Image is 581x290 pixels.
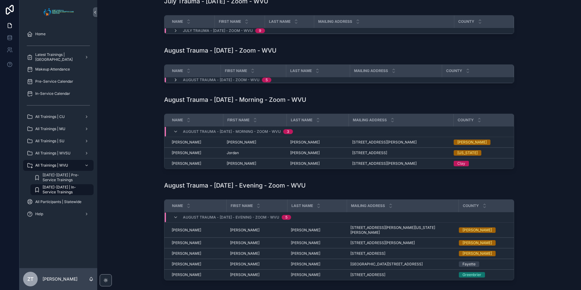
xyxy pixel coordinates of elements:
span: [STREET_ADDRESS][PERSON_NAME] [352,161,417,166]
span: [PERSON_NAME] [172,251,201,256]
span: [PERSON_NAME] [291,262,320,267]
span: [STREET_ADDRESS] [352,150,387,155]
a: All Trainings | WVSU [23,148,94,159]
span: [STREET_ADDRESS] [350,272,385,277]
a: All Trainings | WVU [23,160,94,171]
span: July Trauma - [DATE] - Zoom - WVU [183,28,253,33]
a: All Trainings | SU [23,136,94,147]
div: 5 [285,215,287,220]
span: [PERSON_NAME] [172,161,201,166]
p: [PERSON_NAME] [43,276,77,282]
div: scrollable content [19,24,97,227]
div: [PERSON_NAME] [457,140,487,145]
span: August Trauma - [DATE] - Morning - Zoom - WVU [183,129,281,134]
span: County [458,19,474,24]
div: Clay [457,161,465,166]
a: Pre-Service Calendar [23,76,94,87]
a: [DATE]-[DATE] | Pre-Service Trainings [30,172,94,183]
span: All Trainings | WVSU [35,151,70,156]
a: All Trainings | CU [23,111,94,122]
span: [STREET_ADDRESS][PERSON_NAME] [350,240,415,245]
span: [PERSON_NAME] [290,150,320,155]
span: Mailing Address [353,118,387,123]
a: All Trainings | MU [23,123,94,134]
span: [DATE]-[DATE] | Pre-Service Trainings [43,173,88,182]
span: First Name [227,118,249,123]
span: [PERSON_NAME] [290,140,320,145]
span: Help [35,212,43,216]
div: [US_STATE] [457,150,478,156]
span: Last Name [290,68,312,73]
span: Jordan [227,150,239,155]
span: Last Name [291,118,312,123]
span: [PERSON_NAME] [291,272,320,277]
span: In-Service Calendar [35,91,70,96]
span: [PERSON_NAME] [230,240,260,245]
span: [PERSON_NAME] [172,272,201,277]
span: [PERSON_NAME] [230,272,260,277]
span: All Participants | Statewide [35,199,81,204]
a: Home [23,29,94,40]
span: Makeup Attendance [35,67,70,72]
span: [PERSON_NAME] [172,150,201,155]
span: [PERSON_NAME] [291,251,320,256]
a: All Participants | Statewide [23,196,94,207]
span: Last Name [291,203,313,208]
a: [DATE]-[DATE] | In-Service Trainings [30,184,94,195]
span: Name [172,118,183,123]
div: 5 [266,78,268,82]
div: 3 [287,129,289,134]
span: [PERSON_NAME] [230,251,260,256]
span: [PERSON_NAME] [172,240,201,245]
span: [DATE]-[DATE] | In-Service Trainings [43,185,88,195]
span: [PERSON_NAME] [227,140,256,145]
span: August Trauma - [DATE] - Evening - Zoom - WVU [183,215,279,220]
span: County [458,118,474,123]
a: In-Service Calendar [23,88,94,99]
span: All Trainings | WVU [35,163,68,168]
span: First Name [225,68,247,73]
span: [STREET_ADDRESS][PERSON_NAME] [352,140,417,145]
h1: August Trauma - [DATE] - Morning - Zoom - WVU [164,95,306,104]
div: 9 [259,28,261,33]
a: Latest Trainings | [GEOGRAPHIC_DATA] [23,52,94,63]
span: [PERSON_NAME] [172,228,201,233]
span: [PERSON_NAME] [291,228,320,233]
span: Pre-Service Calendar [35,79,73,84]
span: Name [172,68,183,73]
span: [STREET_ADDRESS][PERSON_NAME][US_STATE][PERSON_NAME] [350,225,455,235]
span: County [463,203,479,208]
a: Makeup Attendance [23,64,94,75]
span: All Trainings | MU [35,126,65,131]
span: Mailing Address [354,68,388,73]
span: Name [172,203,183,208]
span: [GEOGRAPHIC_DATA][STREET_ADDRESS] [350,262,423,267]
span: [PERSON_NAME] [172,262,201,267]
span: Name [172,19,183,24]
span: [PERSON_NAME] [290,161,320,166]
span: ZT [27,275,33,283]
span: Mailing Address [318,19,352,24]
img: App logo [42,7,75,17]
span: Mailing Address [351,203,385,208]
span: First Name [231,203,253,208]
span: County [446,68,462,73]
span: [PERSON_NAME] [227,161,256,166]
span: [PERSON_NAME] [172,140,201,145]
span: Latest Trainings | [GEOGRAPHIC_DATA] [35,52,80,62]
div: [PERSON_NAME] [462,240,492,246]
h1: August Trauma - [DATE] - Evening - Zoom - WVU [164,181,306,190]
div: Greenbrier [462,272,481,278]
span: August Trauma - [DATE] - Zoom - WVU [183,78,260,82]
a: Help [23,209,94,219]
span: Last Name [269,19,290,24]
span: First Name [219,19,241,24]
span: [PERSON_NAME] [291,240,320,245]
div: Fayette [462,261,476,267]
span: All Trainings | CU [35,114,65,119]
h1: August Trauma - [DATE] - Zoom - WVU [164,46,277,55]
span: [PERSON_NAME] [230,228,260,233]
div: [PERSON_NAME] [462,227,492,233]
span: Home [35,32,46,36]
span: All Trainings | SU [35,139,64,143]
